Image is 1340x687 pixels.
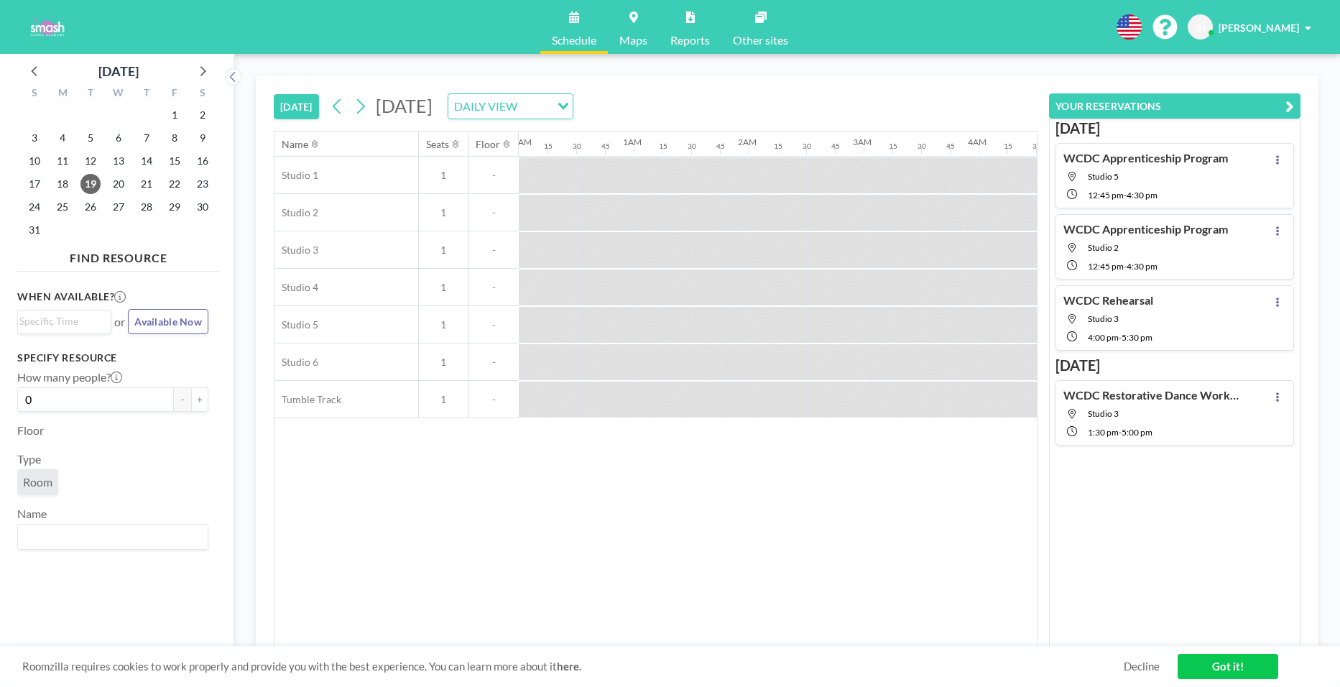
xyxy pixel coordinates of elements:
a: here. [557,660,581,673]
span: DAILY VIEW [451,97,520,116]
span: Wednesday, August 13, 2025 [108,151,129,171]
h4: WCDC Rehearsal [1063,293,1153,308]
div: 30 [803,142,811,151]
div: 15 [1004,142,1012,151]
div: Floor [476,138,500,151]
span: - [468,206,519,219]
span: Sunday, August 10, 2025 [24,151,45,171]
h3: Specify resource [17,351,208,364]
span: Sunday, August 3, 2025 [24,128,45,148]
span: Thursday, August 21, 2025 [137,174,157,194]
span: - [468,169,519,182]
span: or [114,315,125,329]
span: Wednesday, August 20, 2025 [108,174,129,194]
div: S [21,85,49,103]
span: 1 [419,281,468,294]
input: Search for option [19,527,200,546]
span: 5:30 PM [1122,332,1152,343]
span: [DATE] [376,95,433,116]
label: Name [17,507,47,521]
span: - [468,318,519,331]
div: S [188,85,216,103]
img: organization-logo [23,13,71,42]
span: Roomzilla requires cookies to work properly and provide you with the best experience. You can lea... [22,660,1124,673]
span: - [1119,332,1122,343]
div: 2AM [738,137,757,147]
span: Tuesday, August 19, 2025 [80,174,101,194]
span: Studio 5 [274,318,318,331]
span: - [1119,427,1122,438]
span: Other sites [733,34,788,46]
span: - [1124,261,1127,272]
span: 12:45 PM [1088,190,1124,200]
button: + [191,387,208,412]
div: T [132,85,160,103]
label: Type [17,452,41,466]
span: Friday, August 15, 2025 [165,151,185,171]
span: Sunday, August 24, 2025 [24,197,45,217]
span: - [468,356,519,369]
span: Saturday, August 16, 2025 [193,151,213,171]
div: Search for option [448,94,573,119]
span: Monday, August 25, 2025 [52,197,73,217]
span: Friday, August 22, 2025 [165,174,185,194]
div: 30 [918,142,926,151]
span: 5:00 PM [1122,427,1152,438]
span: Monday, August 11, 2025 [52,151,73,171]
h3: [DATE] [1055,119,1294,137]
div: W [105,85,133,103]
h4: FIND RESOURCE [17,245,220,265]
span: 1 [419,206,468,219]
button: [DATE] [274,94,319,119]
input: Search for option [522,97,549,116]
div: 1AM [623,137,642,147]
span: Available Now [134,315,202,328]
span: Tuesday, August 5, 2025 [80,128,101,148]
div: 30 [1032,142,1041,151]
label: How many people? [17,370,122,384]
span: Monday, August 4, 2025 [52,128,73,148]
span: - [468,281,519,294]
span: Tumble Track [274,393,341,406]
span: 1 [419,393,468,406]
div: Seats [426,138,449,151]
span: Reports [670,34,710,46]
div: F [160,85,188,103]
span: Maps [619,34,647,46]
h4: WCDC Apprenticeship Program [1063,151,1228,165]
span: [PERSON_NAME] [1219,22,1299,34]
span: - [468,244,519,257]
h4: WCDC Restorative Dance Workshop [1063,388,1243,402]
span: Studio 2 [1088,242,1119,253]
input: Search for option [19,313,103,329]
button: YOUR RESERVATIONS [1049,93,1300,119]
span: - [1124,190,1127,200]
span: Saturday, August 30, 2025 [193,197,213,217]
div: 30 [573,142,581,151]
button: - [174,387,191,412]
span: Studio 1 [274,169,318,182]
div: M [49,85,77,103]
span: 12:45 PM [1088,261,1124,272]
span: 1 [419,169,468,182]
a: Decline [1124,660,1160,673]
span: JH [1194,21,1206,34]
div: Search for option [18,525,208,549]
div: 15 [659,142,667,151]
span: 4:00 PM [1088,332,1119,343]
h4: WCDC Apprenticeship Program [1063,222,1228,236]
div: 3AM [853,137,872,147]
span: Studio 3 [1088,408,1119,419]
span: Sunday, August 31, 2025 [24,220,45,240]
span: Sunday, August 17, 2025 [24,174,45,194]
span: Friday, August 29, 2025 [165,197,185,217]
a: Got it! [1178,654,1278,679]
span: Monday, August 18, 2025 [52,174,73,194]
div: 15 [774,142,782,151]
div: 15 [544,142,553,151]
div: 12AM [508,137,532,147]
span: Room [23,475,52,489]
span: 4:30 PM [1127,261,1158,272]
span: Studio 4 [274,281,318,294]
span: Tuesday, August 26, 2025 [80,197,101,217]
